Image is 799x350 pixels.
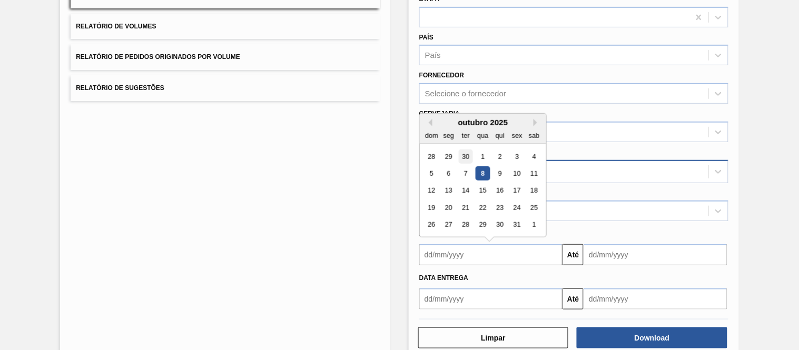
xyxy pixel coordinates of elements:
button: Até [563,288,584,309]
button: Next Month [534,119,541,126]
input: dd/mm/yyyy [584,244,727,265]
div: Choose segunda-feira, 20 de outubro de 2025 [442,201,456,215]
div: Choose quarta-feira, 15 de outubro de 2025 [476,184,490,198]
div: Choose sábado, 11 de outubro de 2025 [527,166,541,181]
div: sex [510,128,524,143]
div: Choose sábado, 18 de outubro de 2025 [527,184,541,198]
label: Fornecedor [419,72,464,79]
div: outubro 2025 [420,118,546,127]
div: Choose domingo, 5 de outubro de 2025 [425,166,439,181]
div: Choose domingo, 28 de setembro de 2025 [425,149,439,164]
span: Relatório de Pedidos Originados por Volume [76,53,240,61]
button: Até [563,244,584,265]
label: Cervejaria [419,110,460,117]
div: Choose sexta-feira, 3 de outubro de 2025 [510,149,524,164]
div: Choose quinta-feira, 23 de outubro de 2025 [493,201,507,215]
div: dom [425,128,439,143]
div: Choose quinta-feira, 30 de outubro de 2025 [493,218,507,232]
button: Relatório de Sugestões [71,75,380,101]
div: Choose sexta-feira, 10 de outubro de 2025 [510,166,524,181]
div: Choose domingo, 12 de outubro de 2025 [425,184,439,198]
span: Relatório de Volumes [76,23,156,30]
div: Choose segunda-feira, 27 de outubro de 2025 [442,218,456,232]
span: Relatório de Sugestões [76,84,164,92]
div: seg [442,128,456,143]
div: Choose sexta-feira, 17 de outubro de 2025 [510,184,524,198]
input: dd/mm/yyyy [419,288,563,309]
div: Choose sábado, 25 de outubro de 2025 [527,201,541,215]
div: Choose terça-feira, 28 de outubro de 2025 [459,218,473,232]
div: Choose sábado, 1 de novembro de 2025 [527,218,541,232]
input: dd/mm/yyyy [584,288,727,309]
div: Choose terça-feira, 14 de outubro de 2025 [459,184,473,198]
div: Choose domingo, 19 de outubro de 2025 [425,201,439,215]
div: Choose quinta-feira, 2 de outubro de 2025 [493,149,507,164]
div: qua [476,128,490,143]
div: Choose sábado, 4 de outubro de 2025 [527,149,541,164]
div: Choose quarta-feira, 22 de outubro de 2025 [476,201,490,215]
label: País [419,34,433,41]
button: Previous Month [425,119,432,126]
div: Choose quinta-feira, 9 de outubro de 2025 [493,166,507,181]
button: Relatório de Volumes [71,14,380,39]
div: sab [527,128,541,143]
div: Choose segunda-feira, 13 de outubro de 2025 [442,184,456,198]
div: País [425,51,441,60]
div: Selecione o fornecedor [425,89,506,98]
input: dd/mm/yyyy [419,244,563,265]
div: ter [459,128,473,143]
div: month 2025-10 [423,148,542,233]
div: qui [493,128,507,143]
button: Relatório de Pedidos Originados por Volume [71,44,380,70]
div: Choose quinta-feira, 16 de outubro de 2025 [493,184,507,198]
div: Choose segunda-feira, 6 de outubro de 2025 [442,166,456,181]
div: Choose domingo, 26 de outubro de 2025 [425,218,439,232]
div: Choose terça-feira, 7 de outubro de 2025 [459,166,473,181]
div: Choose sexta-feira, 24 de outubro de 2025 [510,201,524,215]
button: Download [577,327,727,348]
span: Data Entrega [419,274,468,282]
div: Choose quarta-feira, 29 de outubro de 2025 [476,218,490,232]
div: Choose quarta-feira, 1 de outubro de 2025 [476,149,490,164]
div: Choose quarta-feira, 8 de outubro de 2025 [476,166,490,181]
button: Limpar [418,327,568,348]
div: Choose terça-feira, 30 de setembro de 2025 [459,149,473,164]
div: Choose segunda-feira, 29 de setembro de 2025 [442,149,456,164]
div: Choose sexta-feira, 31 de outubro de 2025 [510,218,524,232]
div: Choose terça-feira, 21 de outubro de 2025 [459,201,473,215]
